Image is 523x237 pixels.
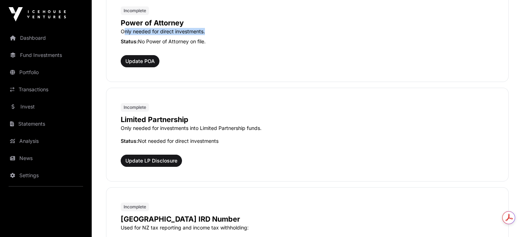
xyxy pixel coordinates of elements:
[124,204,146,210] span: Incomplete
[121,38,138,44] span: Status:
[9,7,66,21] img: Icehouse Ventures Logo
[121,159,182,166] a: Update LP Disclosure
[6,168,86,183] a: Settings
[121,155,182,167] button: Update LP Disclosure
[121,18,494,28] p: Power of Attorney
[121,55,159,67] button: Update POA
[6,150,86,166] a: News
[6,116,86,132] a: Statements
[124,105,146,110] span: Incomplete
[125,58,155,65] span: Update POA
[121,138,138,144] span: Status:
[121,38,494,45] p: No Power of Attorney on file.
[124,8,146,14] span: Incomplete
[6,133,86,149] a: Analysis
[6,64,86,80] a: Portfolio
[121,115,494,125] p: Limited Partnership
[6,82,86,97] a: Transactions
[6,47,86,63] a: Fund Investments
[121,137,494,145] p: Not needed for direct investments
[121,214,494,224] p: [GEOGRAPHIC_DATA] IRD Number
[487,203,523,237] iframe: Chat Widget
[6,99,86,115] a: Invest
[121,224,494,231] p: Used for NZ tax reporting and income tax withholding:
[125,157,177,164] span: Update LP Disclosure
[121,28,494,35] p: Only needed for direct investments.
[121,125,494,132] p: Only needed for investments into Limited Partnership funds.
[6,30,86,46] a: Dashboard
